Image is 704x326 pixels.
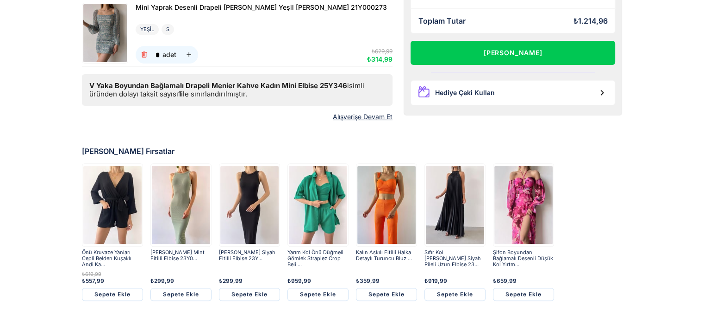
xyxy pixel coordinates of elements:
a: Mini Yaprak Desenli Drapeli [PERSON_NAME] Yeşil [PERSON_NAME] 21Y000273 [136,3,387,13]
div: ₺619,99 [82,271,143,277]
img: sister-elbise-22y000395-4ca5-9.jpg [494,165,553,245]
a: Sıfır Kol [PERSON_NAME] Siyah Pileli Uzun Elbise 23... [424,249,486,268]
span: Mini Yaprak Desenli Drapeli [PERSON_NAME] Yeşil [PERSON_NAME] 21Y000273 [136,3,387,11]
button: Sepete Ekle [356,288,417,301]
img: Mini Yaprak Desenli Drapeli Nora Kadın Yeşil Şifon Elbise 21Y000273 [83,4,127,62]
img: yanni-elbise-23y000498-5b5b-0.jpg [152,165,210,245]
a: Şifon Boyundan Bağlamalı Desenli Düşük Kol Yırtm... [493,249,554,268]
b: 1 [178,89,181,98]
a: [PERSON_NAME] Siyah Fitilli Elbise 23Y... [219,249,280,268]
span: ₺314,99 [367,55,392,63]
a: Kalın Askılı Fitilli Halka Detaylı Turuncu Bluz ... [356,249,417,268]
div: isimli üründen dolayı taksit sayısı ile sınırlandırılmıştır. [82,74,392,106]
a: Yarım Kol Önü Düğmeli Gömlek Straplez Crop Beli ... [287,249,349,268]
span: ₺629,99 [372,48,392,55]
img: pietro-uclu-takim-23y000505-e1b0a8.jpg [289,165,347,245]
button: [PERSON_NAME] [411,41,616,65]
div: ₺659,99 [493,278,554,284]
div: Hediye Çeki Kullan [435,89,495,96]
button: Sepete Ekle [424,288,486,301]
div: Toplam Tutar [418,17,466,26]
div: ₺299,99 [150,278,212,284]
button: Sepete Ekle [219,288,280,301]
div: ₺919,99 [424,278,486,284]
div: adet [162,51,176,58]
div: [PERSON_NAME] Fırsatlar [82,147,623,156]
div: S [162,24,174,35]
button: Sepete Ekle [150,288,212,301]
img: andi-sort-tulum-23y000499-4-4208.jpg [83,165,142,245]
div: ₺359,99 [356,278,417,284]
a: [PERSON_NAME] Mint Fitilli Elbise 23Y0... [150,249,212,268]
div: ₺299,99 [219,278,280,284]
div: YEŞİL [136,24,159,35]
div: ₺557,99 [82,278,143,284]
div: ₺959,99 [287,278,349,284]
img: kalin-askili-fitilli-halka-detayli-tur-59-4ef.jpg [357,165,416,245]
b: V Yaka Boyundan Bağlamalı Drapeli Menier Kahve Kadın Mini Elbise 25Y346 [89,81,347,90]
img: lana-pileli-uzun-elbise-23y000477-645bdd.jpg [426,165,484,245]
a: Önü Kruvaze Yanları Cepli Belden Kuşaklı Andi Ka... [82,249,143,268]
div: ₺1.214,96 [573,17,607,26]
a: Alışverişe Devam Et [333,113,392,121]
button: Sepete Ekle [493,288,554,301]
input: adet [153,46,162,64]
img: yanni-elbise-23y000498--c3915.jpg [220,165,279,245]
button: Sepete Ekle [287,288,349,301]
button: Sepete Ekle [82,288,143,301]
